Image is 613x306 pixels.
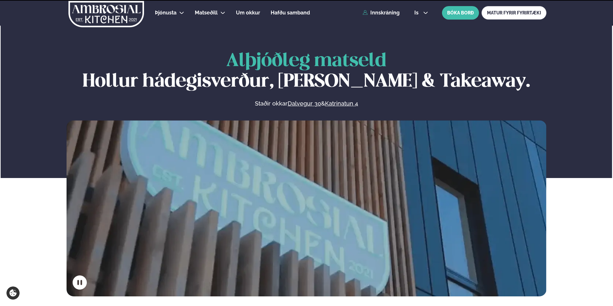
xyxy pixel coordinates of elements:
[409,10,433,15] button: is
[271,10,310,16] span: Hafðu samband
[482,6,546,20] a: MATUR FYRIR FYRIRTÆKI
[271,9,310,17] a: Hafðu samband
[236,10,260,16] span: Um okkur
[226,52,386,70] span: Alþjóðleg matseld
[6,286,20,300] a: Cookie settings
[325,100,358,107] a: Katrinatun 4
[414,10,420,15] span: is
[155,9,176,17] a: Þjónusta
[442,6,479,20] button: BÓKA BORÐ
[363,10,400,16] a: Innskráning
[195,10,218,16] span: Matseðill
[67,51,546,92] h1: Hollur hádegisverður, [PERSON_NAME] & Takeaway.
[155,10,176,16] span: Þjónusta
[185,100,428,107] p: Staðir okkar &
[68,1,145,27] img: logo
[288,100,321,107] a: Dalvegur 30
[195,9,218,17] a: Matseðill
[236,9,260,17] a: Um okkur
